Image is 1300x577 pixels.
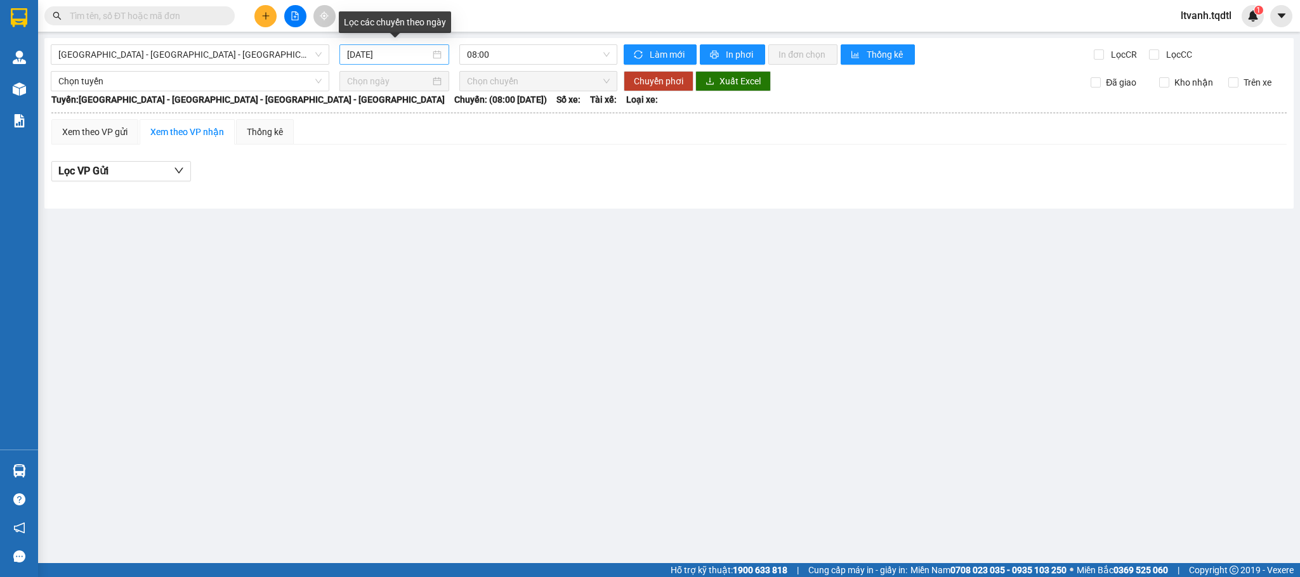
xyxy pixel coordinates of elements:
span: In phơi [726,48,755,62]
span: ⚪️ [1070,567,1073,573]
span: bar-chart [851,50,862,60]
strong: 0708 023 035 - 0935 103 250 [950,565,1067,575]
button: Chuyển phơi [624,71,693,91]
span: Đã giao [1101,75,1141,89]
span: Lọc CC [1161,48,1194,62]
span: Loại xe: [626,93,658,107]
span: 08:00 [467,45,610,64]
span: Hỗ trợ kỹ thuật: [671,563,787,577]
button: printerIn phơi [700,44,765,65]
span: Lọc VP Gửi [58,163,108,179]
sup: 1 [1254,6,1263,15]
button: plus [254,5,277,27]
img: warehouse-icon [13,464,26,477]
span: Quảng Bình - Quảng Trị - Huế - Lộc Ninh [58,45,322,64]
img: warehouse-icon [13,82,26,96]
span: Làm mới [650,48,686,62]
span: search [53,11,62,20]
span: copyright [1230,566,1238,574]
span: Số xe: [556,93,581,107]
input: Chọn ngày [347,74,430,88]
button: bar-chartThống kê [841,44,915,65]
span: Cung cấp máy in - giấy in: [808,563,907,577]
button: downloadXuất Excel [695,71,771,91]
span: Miền Nam [910,563,1067,577]
span: plus [261,11,270,20]
span: file-add [291,11,299,20]
span: Chuyến: (08:00 [DATE]) [454,93,547,107]
span: down [174,165,184,176]
span: Chọn tuyến [58,72,322,91]
span: caret-down [1276,10,1287,22]
span: message [13,550,25,562]
span: Kho nhận [1169,75,1218,89]
div: Thống kê [247,125,283,139]
span: Chọn chuyến [467,72,610,91]
span: ltvanh.tqdtl [1171,8,1242,23]
span: Tài xế: [590,93,617,107]
img: solution-icon [13,114,26,127]
button: In đơn chọn [768,44,837,65]
span: aim [320,11,329,20]
span: Miền Bắc [1077,563,1168,577]
strong: 1900 633 818 [733,565,787,575]
span: sync [634,50,645,60]
span: Lọc CR [1106,48,1139,62]
img: icon-new-feature [1247,10,1259,22]
span: printer [710,50,721,60]
span: 1 [1256,6,1261,15]
input: 13/08/2025 [347,48,430,62]
span: Trên xe [1238,75,1277,89]
div: Lọc các chuyến theo ngày [339,11,451,33]
span: question-circle [13,493,25,505]
button: aim [313,5,336,27]
b: Tuyến: [GEOGRAPHIC_DATA] - [GEOGRAPHIC_DATA] - [GEOGRAPHIC_DATA] - [GEOGRAPHIC_DATA] [51,94,445,105]
button: file-add [284,5,306,27]
div: Xem theo VP gửi [62,125,128,139]
span: notification [13,522,25,534]
div: Xem theo VP nhận [150,125,224,139]
strong: 0369 525 060 [1113,565,1168,575]
input: Tìm tên, số ĐT hoặc mã đơn [70,9,220,23]
button: Lọc VP Gửi [51,161,191,181]
img: logo-vxr [11,8,27,27]
button: syncLàm mới [624,44,697,65]
button: caret-down [1270,5,1292,27]
span: | [797,563,799,577]
span: | [1178,563,1179,577]
img: warehouse-icon [13,51,26,64]
span: Thống kê [867,48,905,62]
